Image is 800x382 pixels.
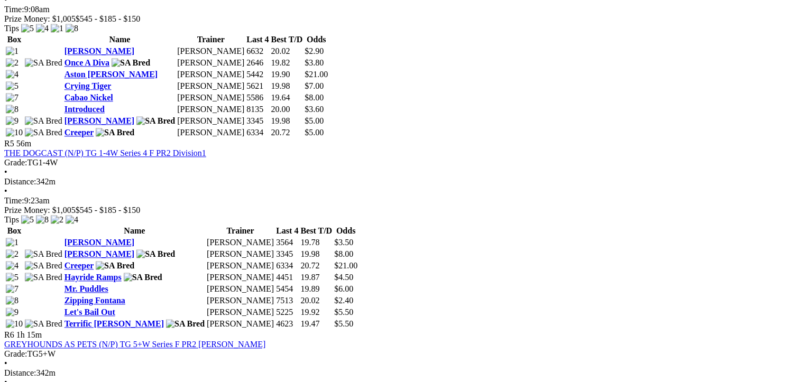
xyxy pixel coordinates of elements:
[25,273,62,282] img: SA Bred
[177,92,245,103] td: [PERSON_NAME]
[177,58,245,68] td: [PERSON_NAME]
[300,307,333,318] td: 19.92
[246,127,269,138] td: 6334
[206,307,274,318] td: [PERSON_NAME]
[66,215,78,225] img: 4
[271,104,304,115] td: 20.00
[275,284,299,294] td: 5454
[7,226,22,235] span: Box
[246,46,269,57] td: 6632
[177,69,245,80] td: [PERSON_NAME]
[206,319,274,329] td: [PERSON_NAME]
[64,226,205,236] th: Name
[246,34,269,45] th: Last 4
[271,92,304,103] td: 19.64
[6,296,19,305] img: 8
[300,226,333,236] th: Best T/D
[4,368,36,377] span: Distance:
[6,58,19,68] img: 2
[334,261,357,270] span: $21.00
[271,46,304,57] td: 20.02
[6,81,19,91] img: 5
[6,93,19,103] img: 7
[96,128,134,137] img: SA Bred
[16,330,42,339] span: 1h 15m
[65,70,158,79] a: Aston [PERSON_NAME]
[65,116,134,125] a: [PERSON_NAME]
[206,226,274,236] th: Trainer
[275,249,299,259] td: 3345
[65,308,115,316] a: Let's Bail Out
[246,104,269,115] td: 8135
[6,284,19,294] img: 7
[136,249,175,259] img: SA Bred
[177,34,245,45] th: Trainer
[275,237,299,248] td: 3564
[25,128,62,137] img: SA Bred
[300,260,333,271] td: 20.72
[334,308,353,316] span: $5.50
[271,34,304,45] th: Best T/D
[65,128,94,137] a: Creeper
[6,116,19,126] img: 9
[271,81,304,91] td: 19.98
[25,261,62,271] img: SA Bred
[51,215,63,225] img: 2
[4,14,796,24] div: Prize Money: $1,005
[177,46,245,57] td: [PERSON_NAME]
[177,104,245,115] td: [PERSON_NAME]
[334,273,353,282] span: $4.50
[6,308,19,317] img: 9
[4,215,19,224] span: Tips
[65,261,94,270] a: Creeper
[334,284,353,293] span: $6.00
[206,249,274,259] td: [PERSON_NAME]
[4,368,796,378] div: 342m
[16,139,31,148] span: 56m
[275,307,299,318] td: 5225
[136,116,175,126] img: SA Bred
[206,260,274,271] td: [PERSON_NAME]
[206,272,274,283] td: [PERSON_NAME]
[124,273,162,282] img: SA Bred
[66,24,78,33] img: 8
[65,249,134,258] a: [PERSON_NAME]
[275,295,299,306] td: 7513
[206,295,274,306] td: [PERSON_NAME]
[4,340,265,349] a: GREYHOUNDS AS PETS (N/P) TG 5+W Series F PR2 [PERSON_NAME]
[4,196,796,206] div: 9:23am
[76,14,141,23] span: $545 - $185 - $150
[246,116,269,126] td: 3345
[6,46,19,56] img: 1
[305,116,324,125] span: $5.00
[51,24,63,33] img: 1
[65,58,109,67] a: Once A Diva
[300,284,333,294] td: 19.89
[7,35,22,44] span: Box
[4,158,27,167] span: Grade:
[4,158,796,167] div: TG1-4W
[76,206,141,215] span: $545 - $185 - $150
[271,127,304,138] td: 20.72
[271,69,304,80] td: 19.90
[305,128,324,137] span: $5.00
[304,34,328,45] th: Odds
[305,70,328,79] span: $21.00
[65,296,125,305] a: Zipping Fontana
[4,196,24,205] span: Time:
[6,128,23,137] img: 10
[112,58,150,68] img: SA Bred
[300,295,333,306] td: 20.02
[300,319,333,329] td: 19.47
[206,237,274,248] td: [PERSON_NAME]
[4,5,24,14] span: Time:
[275,272,299,283] td: 4451
[305,81,324,90] span: $7.00
[4,5,796,14] div: 9:08am
[4,359,7,368] span: •
[246,69,269,80] td: 5442
[271,116,304,126] td: 19.98
[246,92,269,103] td: 5586
[246,81,269,91] td: 5621
[177,116,245,126] td: [PERSON_NAME]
